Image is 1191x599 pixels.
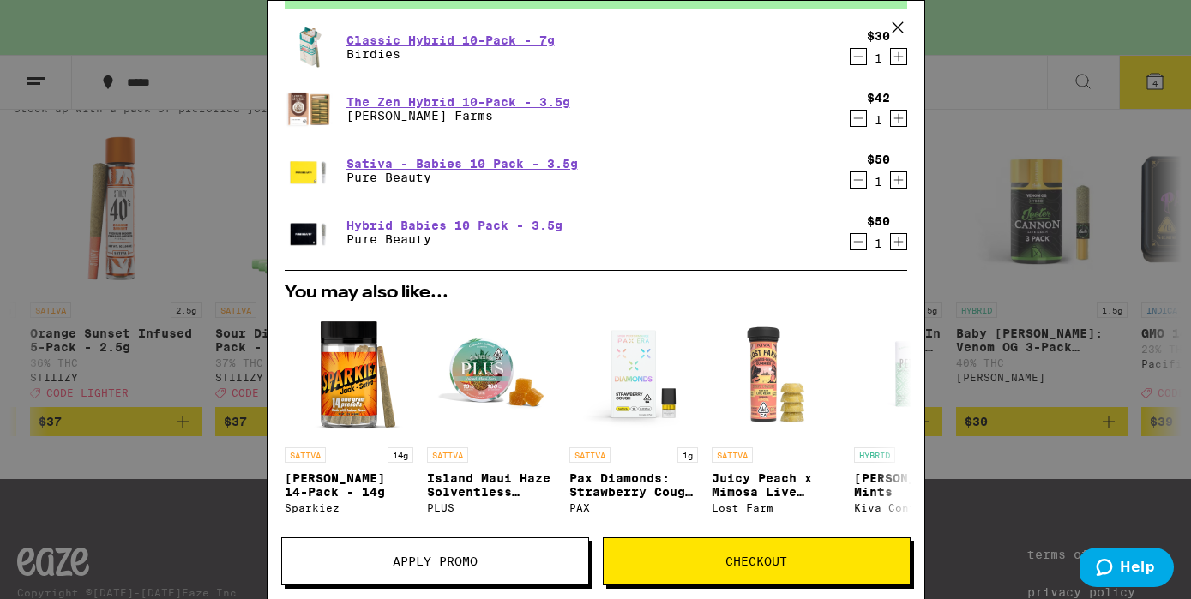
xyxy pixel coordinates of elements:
[854,310,983,537] a: Open page for Petra Moroccan Mints from Kiva Confections
[867,113,890,127] div: 1
[346,171,578,184] p: Pure Beauty
[569,502,698,513] div: PAX
[569,447,611,463] p: SATIVA
[285,85,333,133] img: Lowell Farms - The Zen Hybrid 10-Pack - 3.5g
[285,310,413,537] a: Open page for Jack 14-Pack - 14g from Sparkiez
[346,47,555,61] p: Birdies
[677,447,698,463] p: 1g
[725,555,787,567] span: Checkout
[346,157,578,171] a: Sativa - Babies 10 Pack - 3.5g
[427,310,556,537] a: Open page for Island Maui Haze Solventless Gummies from PLUS
[867,91,890,105] div: $42
[890,110,907,127] button: Increment
[346,219,562,232] a: Hybrid Babies 10 Pack - 3.5g
[346,109,570,123] p: [PERSON_NAME] Farms
[867,175,890,189] div: 1
[854,310,983,439] img: Kiva Confections - Petra Moroccan Mints
[850,171,867,189] button: Decrement
[427,471,556,499] p: Island Maui Haze Solventless Gummies
[890,233,907,250] button: Increment
[850,110,867,127] button: Decrement
[867,51,890,65] div: 1
[890,48,907,65] button: Increment
[603,537,911,585] button: Checkout
[346,95,570,109] a: The Zen Hybrid 10-Pack - 3.5g
[867,153,890,166] div: $50
[569,310,698,537] a: Open page for Pax Diamonds: Strawberry Cough - 1g from PAX
[569,471,698,499] p: Pax Diamonds: Strawberry Cough - 1g
[285,23,333,71] img: Birdies - Classic Hybrid 10-Pack - 7g
[867,29,890,43] div: $30
[854,502,983,513] div: Kiva Confections
[285,208,333,256] img: Pure Beauty - Hybrid Babies 10 Pack - 3.5g
[285,147,333,195] img: Pure Beauty - Sativa - Babies 10 Pack - 3.5g
[854,471,983,499] p: [PERSON_NAME] Mints
[712,447,753,463] p: SATIVA
[1080,548,1174,590] iframe: Opens a widget where you can find more information
[346,33,555,47] a: Classic Hybrid 10-Pack - 7g
[427,447,468,463] p: SATIVA
[867,237,890,250] div: 1
[850,233,867,250] button: Decrement
[569,310,698,439] img: PAX - Pax Diamonds: Strawberry Cough - 1g
[285,285,907,302] h2: You may also like...
[867,214,890,228] div: $50
[850,48,867,65] button: Decrement
[427,310,556,439] img: PLUS - Island Maui Haze Solventless Gummies
[285,471,413,499] p: [PERSON_NAME] 14-Pack - 14g
[346,232,562,246] p: Pure Beauty
[712,471,840,499] p: Juicy Peach x Mimosa Live Resin Gummies
[712,310,840,537] a: Open page for Juicy Peach x Mimosa Live Resin Gummies from Lost Farm
[388,447,413,463] p: 14g
[712,310,840,439] img: Lost Farm - Juicy Peach x Mimosa Live Resin Gummies
[281,537,589,585] button: Apply Promo
[285,502,413,513] div: Sparkiez
[890,171,907,189] button: Increment
[285,310,413,439] img: Sparkiez - Jack 14-Pack - 14g
[427,502,556,513] div: PLUS
[393,555,478,567] span: Apply Promo
[712,502,840,513] div: Lost Farm
[854,447,895,463] p: HYBRID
